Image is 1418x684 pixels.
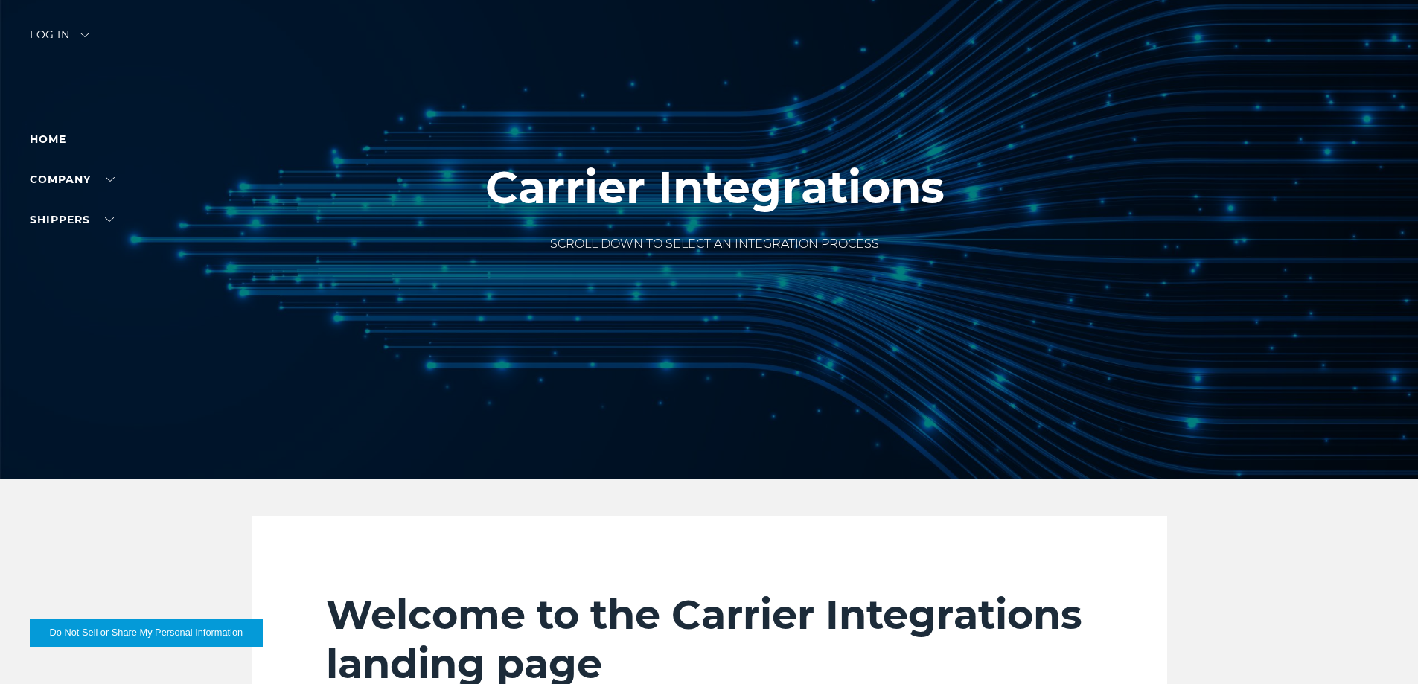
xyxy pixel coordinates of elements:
[30,132,66,146] a: Home
[30,173,115,186] a: Company
[485,235,945,253] p: SCROLL DOWN TO SELECT AN INTEGRATION PROCESS
[80,33,89,37] img: arrow
[654,30,765,95] img: kbx logo
[30,213,114,226] a: SHIPPERS
[30,619,263,647] button: Do Not Sell or Share My Personal Information
[30,30,89,51] div: Log in
[485,162,945,213] h1: Carrier Integrations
